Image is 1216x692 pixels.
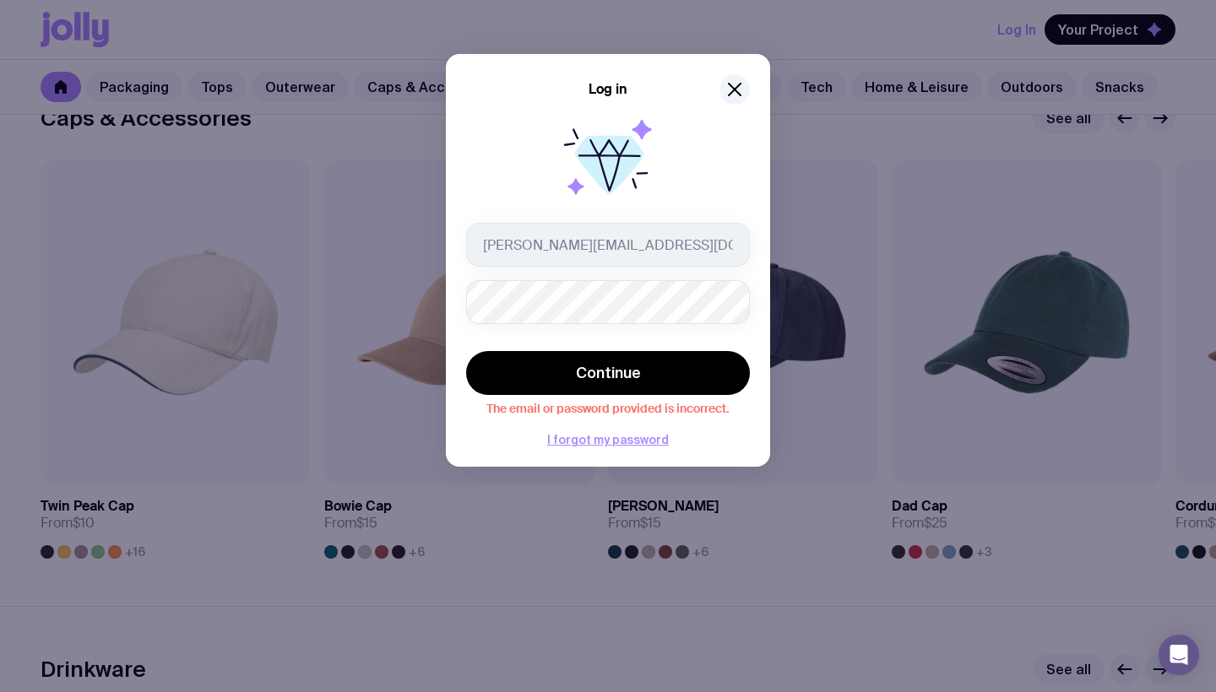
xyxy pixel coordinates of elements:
h5: Log in [589,81,627,98]
button: Continue [466,351,750,395]
button: I forgot my password [547,433,669,446]
input: you@email.com [466,223,750,267]
span: Continue [576,363,641,383]
div: Open Intercom Messenger [1159,635,1199,675]
span: The email or password provided is incorrect. [466,398,750,415]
